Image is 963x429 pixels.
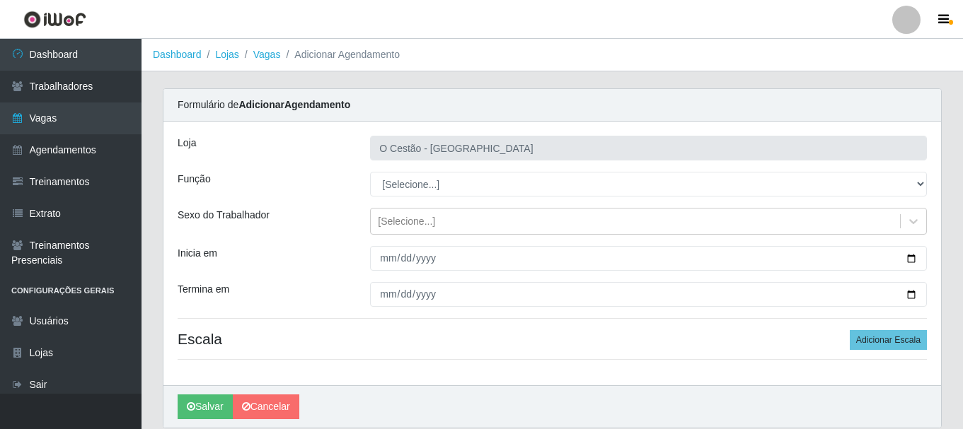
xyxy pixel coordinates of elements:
label: Função [178,172,211,187]
a: Dashboard [153,49,202,60]
input: 00/00/0000 [370,282,927,307]
input: 00/00/0000 [370,246,927,271]
label: Inicia em [178,246,217,261]
h4: Escala [178,330,927,348]
button: Adicionar Escala [850,330,927,350]
a: Cancelar [233,394,299,419]
nav: breadcrumb [142,39,963,71]
li: Adicionar Agendamento [280,47,400,62]
label: Termina em [178,282,229,297]
a: Lojas [215,49,238,60]
label: Loja [178,136,196,151]
div: Formulário de [163,89,941,122]
a: Vagas [253,49,281,60]
label: Sexo do Trabalhador [178,208,270,223]
strong: Adicionar Agendamento [238,99,350,110]
div: [Selecione...] [378,214,435,229]
button: Salvar [178,394,233,419]
img: CoreUI Logo [23,11,86,28]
